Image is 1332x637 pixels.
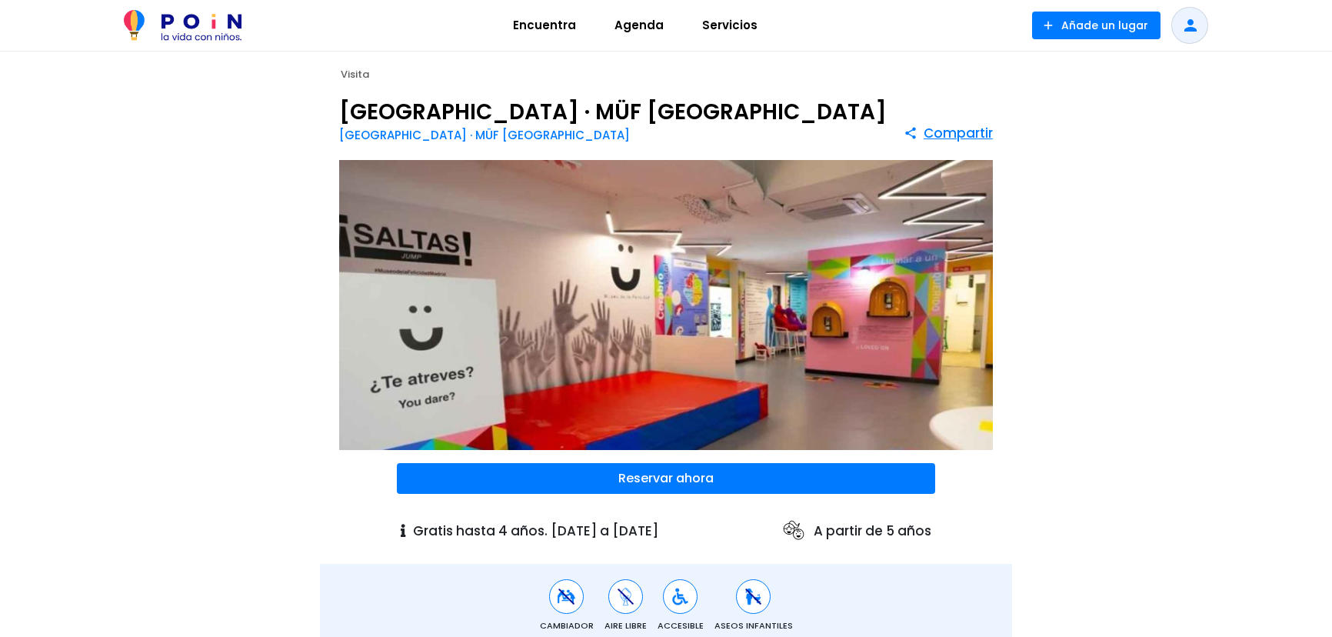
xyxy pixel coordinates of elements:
button: Reservar ahora [397,463,935,494]
span: Visita [341,67,369,82]
p: Gratis hasta 4 años. [DATE] a [DATE] [401,522,658,542]
span: Servicios [695,13,764,38]
span: Accesible [658,619,704,632]
img: POiN [124,10,241,41]
img: Accesible [671,587,690,606]
img: ages icon [781,519,806,543]
span: Cambiador [540,619,594,632]
a: Servicios [683,7,777,44]
span: Encuentra [506,13,583,38]
h1: [GEOGRAPHIC_DATA] · MÜF [GEOGRAPHIC_DATA] [339,102,887,123]
a: [GEOGRAPHIC_DATA] · MÜF [GEOGRAPHIC_DATA] [339,127,630,143]
button: Compartir [904,119,993,147]
img: Cambiador [557,587,576,606]
a: Agenda [595,7,683,44]
img: Aseos infantiles [744,587,763,606]
img: Aire Libre [616,587,635,606]
img: Museo de la Felicidad · MÜF Madrid [339,160,993,451]
span: Aseos infantiles [714,619,793,632]
p: A partir de 5 años [781,519,931,543]
span: Aire Libre [604,619,647,632]
span: Agenda [608,13,671,38]
button: Añade un lugar [1032,12,1161,39]
a: Encuentra [494,7,595,44]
